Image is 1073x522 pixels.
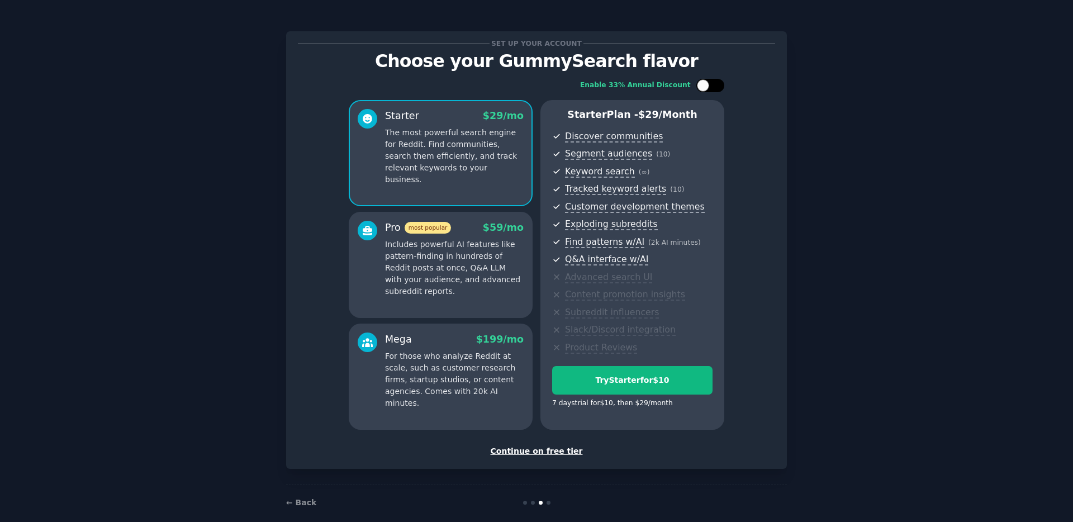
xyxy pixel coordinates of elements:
div: Pro [385,221,451,235]
a: ← Back [286,498,316,507]
p: The most powerful search engine for Reddit. Find communities, search them efficiently, and track ... [385,127,524,186]
span: most popular [405,222,452,234]
span: $ 29 /mo [483,110,524,121]
div: Mega [385,333,412,347]
span: ( ∞ ) [639,168,650,176]
div: Starter [385,109,419,123]
span: Exploding subreddits [565,219,657,230]
span: Product Reviews [565,342,637,354]
p: Choose your GummySearch flavor [298,51,775,71]
span: ( 2k AI minutes ) [648,239,701,246]
span: $ 29 /month [638,109,697,120]
span: $ 59 /mo [483,222,524,233]
p: Starter Plan - [552,108,713,122]
p: Includes powerful AI features like pattern-finding in hundreds of Reddit posts at once, Q&A LLM w... [385,239,524,297]
span: $ 199 /mo [476,334,524,345]
span: Advanced search UI [565,272,652,283]
span: Subreddit influencers [565,307,659,319]
span: ( 10 ) [656,150,670,158]
span: Content promotion insights [565,289,685,301]
div: Enable 33% Annual Discount [580,80,691,91]
span: Slack/Discord integration [565,324,676,336]
div: Continue on free tier [298,445,775,457]
span: Tracked keyword alerts [565,183,666,195]
div: 7 days trial for $10 , then $ 29 /month [552,398,673,409]
span: Customer development themes [565,201,705,213]
button: TryStarterfor$10 [552,366,713,395]
span: Discover communities [565,131,663,143]
span: Q&A interface w/AI [565,254,648,265]
p: For those who analyze Reddit at scale, such as customer research firms, startup studios, or conte... [385,350,524,409]
div: Try Starter for $10 [553,374,712,386]
span: ( 10 ) [670,186,684,193]
span: Set up your account [490,37,584,49]
span: Segment audiences [565,148,652,160]
span: Find patterns w/AI [565,236,644,248]
span: Keyword search [565,166,635,178]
